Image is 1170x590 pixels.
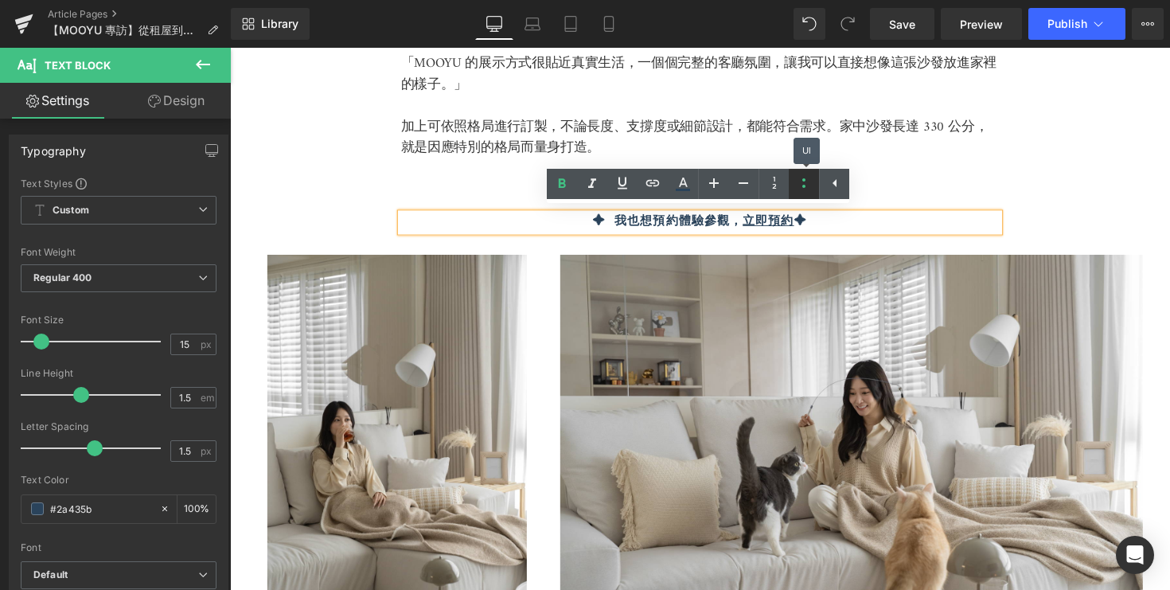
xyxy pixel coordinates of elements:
[590,8,628,40] a: Mobile
[21,135,86,158] div: Typography
[475,8,513,40] a: Desktop
[21,368,216,379] div: Line Height
[1047,18,1087,30] span: Publish
[48,8,231,21] a: Article Pages
[201,393,214,403] span: em
[231,8,310,40] a: New Library
[45,59,111,72] span: Text Block
[177,495,216,523] div: %
[552,8,590,40] a: Tablet
[941,8,1022,40] a: Preview
[525,167,578,189] a: 立即預約
[889,16,915,33] span: Save
[21,315,216,326] div: Font Size
[1028,8,1125,40] button: Publish
[372,167,591,189] strong: ✦ 我也想預約體驗參觀， ✦
[53,204,89,217] b: Custom
[832,8,864,40] button: Redo
[33,569,68,582] i: Default
[960,16,1003,33] span: Preview
[33,272,92,283] b: Regular 400
[21,247,216,258] div: Font Weight
[21,542,216,553] div: Font
[21,475,216,486] div: Text Color
[48,24,201,37] span: 【MOOYU 專訪】從租屋到買房｜[PERSON_NAME]：真的感受到這就是我的家
[201,446,214,456] span: px
[794,8,825,40] button: Undo
[1116,536,1154,574] div: Open Intercom Messenger
[1132,8,1164,40] button: More
[21,421,216,432] div: Letter Spacing
[119,83,234,119] a: Design
[50,500,152,518] input: Color
[513,8,552,40] a: Laptop
[21,177,216,190] div: Text Styles
[175,6,788,49] p: 「MOOYU 的展示方式很貼近真實生活，一個個完整的客廳氛圍，讓我可以直接想像這張沙發放進家裡的樣子。」
[175,71,788,114] p: 加上可依照格局進行訂製，不論長度、支撐度或細節設計，都能符合需求。家中沙發長達 330 公分，就是因應特別的格局而量身打造。
[201,339,214,350] span: px
[261,17,298,31] span: Library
